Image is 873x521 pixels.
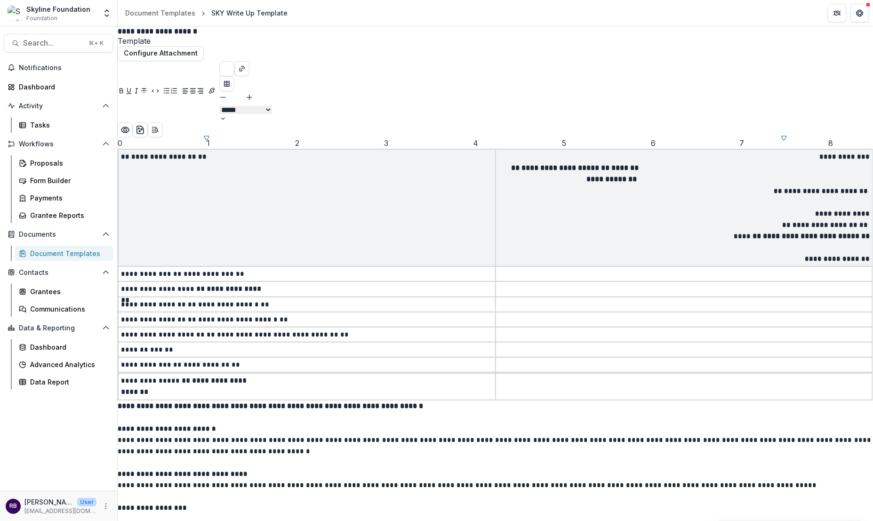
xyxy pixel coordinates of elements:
div: Rose Brookhouse [9,503,17,509]
a: Form Builder [15,173,113,188]
a: Dashboard [15,339,113,355]
button: Align Left [182,86,189,97]
button: Italicize [133,86,140,97]
span: Foundation [26,14,57,23]
button: Create link [234,61,249,76]
div: Advanced Analytics [30,360,106,369]
p: User [77,498,96,506]
a: Data Report [15,374,113,390]
nav: breadcrumb [121,6,291,20]
span: Documents [19,231,98,239]
button: Get Help [850,4,869,23]
div: ⌘ + K [87,38,105,48]
a: Proposals [15,155,113,171]
button: Underline [125,86,133,97]
p: [EMAIL_ADDRESS][DOMAIN_NAME] [24,507,96,515]
button: Open Workflows [4,136,113,152]
div: Skyline Foundation [26,4,90,14]
div: Document Templates [30,248,106,258]
div: Grantees [30,287,106,297]
a: Document Templates [121,6,199,20]
span: Notifications [19,64,110,72]
div: Dashboard [19,82,106,92]
div: Document Templates [125,8,195,18]
div: Tasks [30,120,106,130]
a: Grantee Reports [15,208,113,223]
button: download-word [133,122,148,137]
div: SKY Write Up Template [211,8,288,18]
button: Strike [140,86,148,97]
button: Open Documents [4,227,113,242]
p: [PERSON_NAME] [24,497,73,507]
button: Bullet List [163,86,170,97]
a: Payments [15,190,113,206]
button: Choose font color [219,61,234,76]
button: Ordered List [170,86,178,97]
span: Activity [19,102,98,110]
button: Open Editor Sidebar [148,122,163,137]
div: Dashboard [30,342,106,352]
a: Advanced Analytics [15,357,113,372]
span: Data & Reporting [19,324,98,332]
button: Smaller [219,91,227,103]
button: Open Data & Reporting [4,321,113,336]
div: Proposals [30,158,106,168]
a: Communications [15,301,113,317]
button: Bold [118,86,125,97]
button: Open Contacts [4,265,113,280]
span: Contacts [19,269,98,277]
button: Align Right [197,86,204,97]
span: Search... [23,39,83,48]
button: Bigger [246,91,253,103]
span: Template [118,37,873,46]
a: Grantees [15,284,113,299]
div: Insert Table [219,76,272,91]
a: Dashboard [4,79,113,95]
button: Configure Attachment [118,46,204,61]
button: Partners [828,4,847,23]
button: Preview preview-doc.pdf [118,122,133,137]
div: Data Report [30,377,106,387]
button: Insert Table [219,76,234,91]
div: Payments [30,193,106,203]
a: Tasks [15,117,113,133]
button: More [100,501,112,512]
span: Workflows [19,140,98,148]
button: Align Center [189,86,197,97]
button: Search... [4,34,113,53]
img: Skyline Foundation [8,6,23,21]
button: Open entity switcher [100,4,113,23]
div: Grantee Reports [30,210,106,220]
button: Code [152,86,159,97]
a: Document Templates [15,246,113,261]
div: Form Builder [30,176,106,185]
div: Communications [30,304,106,314]
button: Open Activity [4,98,113,113]
button: Notifications [4,60,113,75]
button: Insert Signature [208,86,216,97]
